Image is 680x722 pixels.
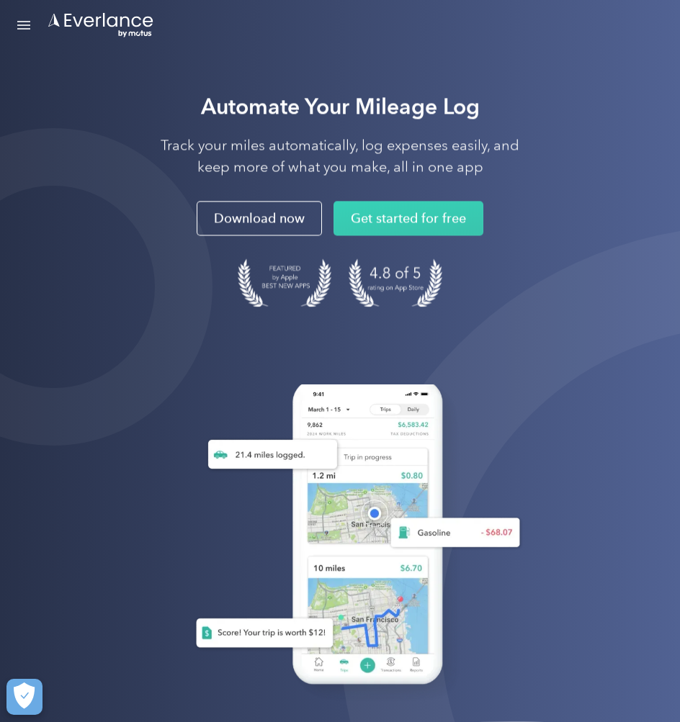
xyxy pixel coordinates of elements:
[47,12,155,39] a: Go to homepage
[6,679,42,715] button: Cookies Settings
[160,135,520,179] p: Track your miles automatically, log expenses easily, and keep more of what you make, all in one app
[334,202,483,236] a: Get started for free
[201,93,480,119] strong: Automate Your Mileage Log
[238,259,331,307] img: Badge for Featured by Apple Best New Apps
[174,366,531,705] img: Everlance, mileage tracker app, expense tracking app
[197,202,322,236] a: Download now
[12,12,36,39] a: Open Menu
[349,259,442,307] img: 4.9 out of 5 stars on the app store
